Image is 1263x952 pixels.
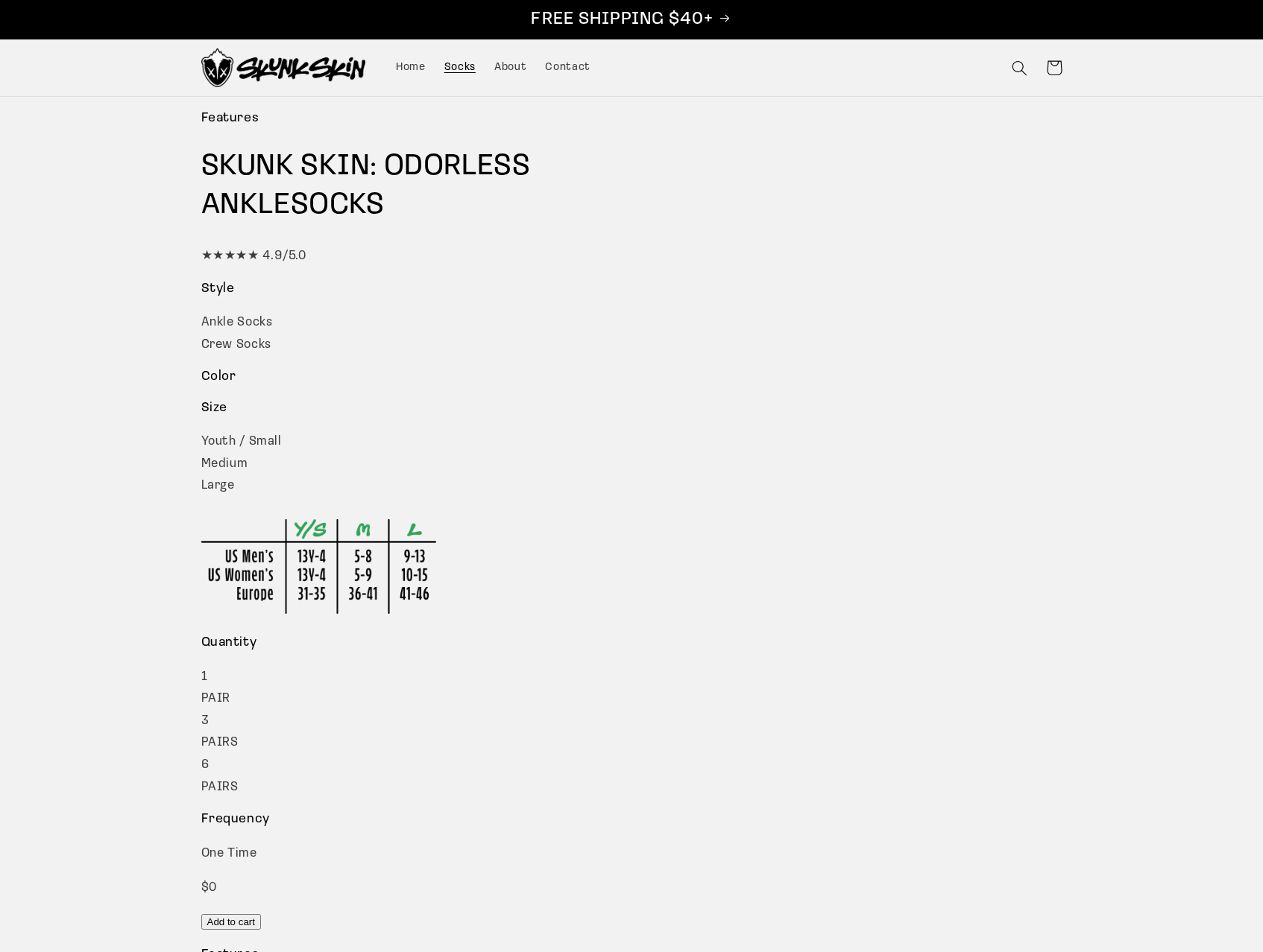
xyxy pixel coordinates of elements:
[201,842,1062,865] p: One Time
[201,334,1062,356] div: Crew Socks
[209,881,217,894] span: 0
[201,519,436,614] img: Sizing Chart
[201,48,365,87] img: Skunk Skin Anti-Odor Socks.
[386,51,435,84] a: Home
[201,635,1062,652] h3: Quantity
[201,475,1062,497] div: Large
[201,811,1062,828] h3: Frequency
[201,666,1062,710] div: 1 PAIR
[485,51,535,84] a: About
[201,110,1062,127] h3: Features
[201,754,1062,798] div: 6 PAIRS
[201,281,1062,298] h3: Style
[201,453,1062,475] div: Medium
[201,877,1062,899] p: $
[201,245,1062,267] div: ★★★★★ 4.9/5.0
[201,914,261,930] button: Add to cart
[536,51,600,84] a: Contact
[201,710,1062,754] div: 3 PAIRS
[201,369,1062,386] h3: Color
[201,191,291,220] span: ANKLE
[201,400,1062,417] h3: Size
[207,916,255,927] span: Add to cart
[201,431,1062,453] div: Youth / Small
[435,51,485,84] a: Socks
[396,61,426,75] span: Home
[201,147,1062,225] h1: SKUNK SKIN: ODORLESS SOCKS
[545,61,590,75] span: Contact
[494,61,526,75] span: About
[444,61,476,75] span: Socks
[201,311,1062,334] div: Ankle Socks
[1003,51,1037,85] summary: Search
[16,8,1247,31] p: FREE SHIPPING $40+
